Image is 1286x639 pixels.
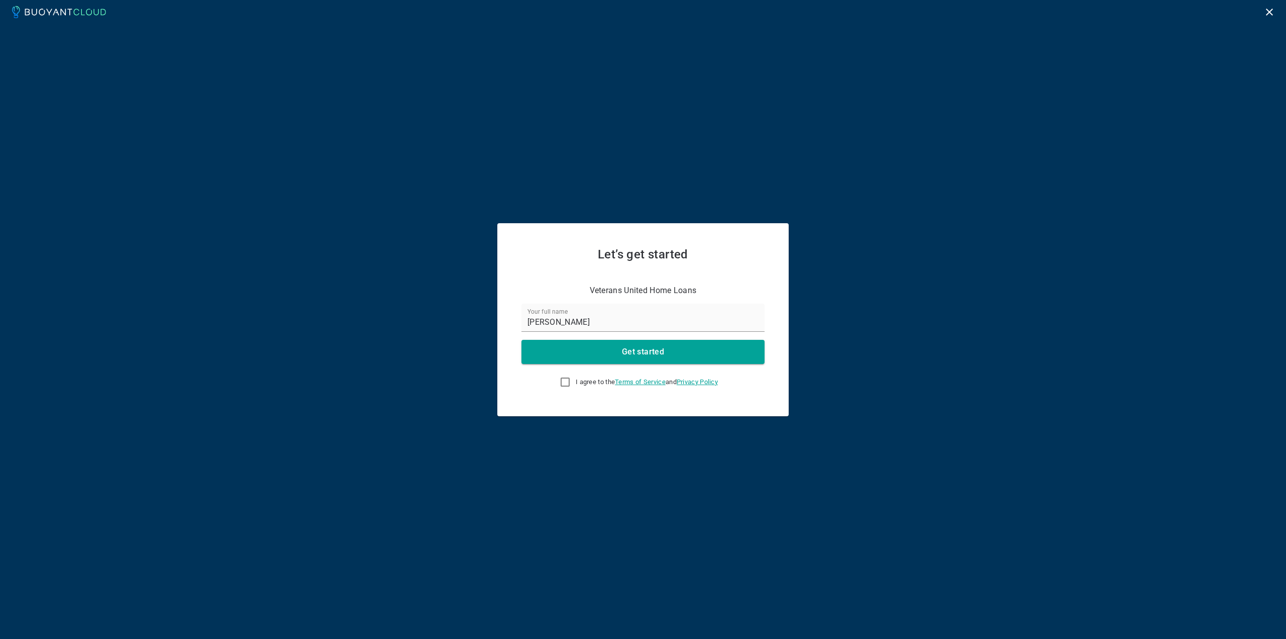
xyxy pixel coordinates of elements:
button: Get started [521,340,765,364]
h2: Let’s get started [521,247,765,261]
span: I agree to the and [576,378,718,386]
a: Privacy Policy [677,378,718,386]
a: Terms of Service [615,378,666,386]
a: Logout [1261,7,1278,16]
p: Veterans United Home Loans [590,286,697,296]
button: Logout [1261,4,1278,21]
label: Your full name [527,307,568,316]
h4: Get started [622,347,664,357]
